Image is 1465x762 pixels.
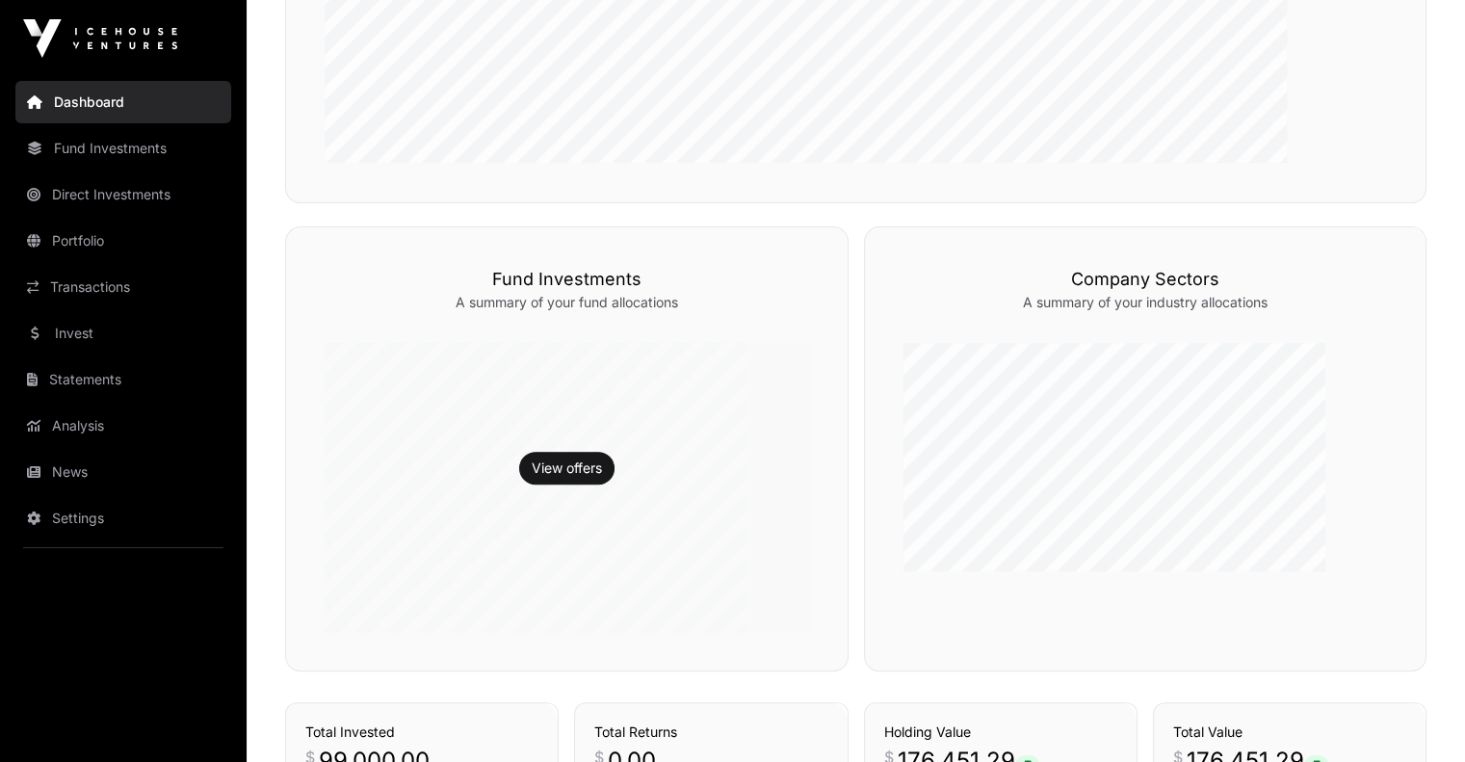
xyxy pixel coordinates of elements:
p: A summary of your industry allocations [903,293,1388,312]
a: Dashboard [15,81,231,123]
a: News [15,451,231,493]
h3: Total Returns [594,723,827,742]
a: Transactions [15,266,231,308]
button: View offers [519,452,615,485]
h3: Fund Investments [325,266,809,293]
iframe: Chat Widget [1369,670,1465,762]
a: Analysis [15,405,231,447]
a: Statements [15,358,231,401]
h3: Company Sectors [903,266,1388,293]
a: Direct Investments [15,173,231,216]
h3: Total Invested [305,723,538,742]
p: A summary of your fund allocations [325,293,809,312]
img: Icehouse Ventures Logo [23,19,177,58]
a: Portfolio [15,220,231,262]
h3: Holding Value [884,723,1117,742]
a: View offers [532,459,602,478]
h3: Total Value [1173,723,1406,742]
a: Fund Investments [15,127,231,170]
a: Invest [15,312,231,355]
a: Settings [15,497,231,539]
